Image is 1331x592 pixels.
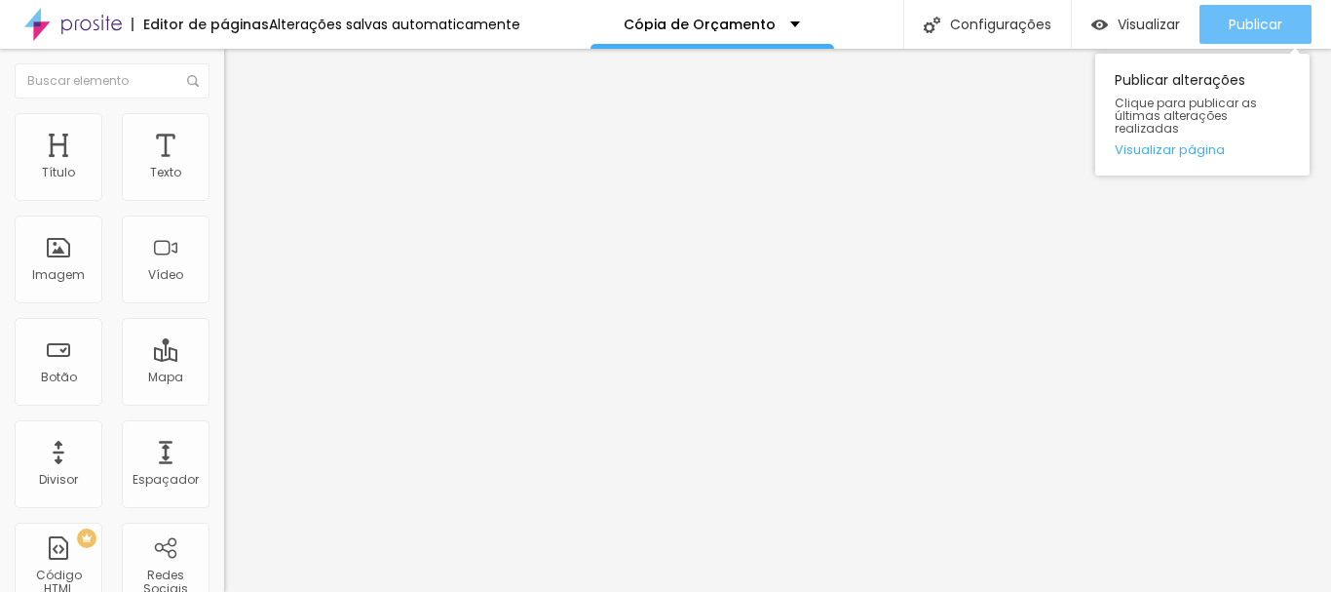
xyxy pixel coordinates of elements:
[1118,15,1180,34] font: Visualizar
[148,369,183,385] font: Mapa
[150,164,181,180] font: Texto
[32,266,85,283] font: Imagem
[39,471,78,488] font: Divisor
[1229,15,1282,34] font: Publicar
[224,49,1331,592] iframe: Editor
[15,63,209,99] input: Buscar elemento
[1072,5,1199,44] button: Visualizar
[1091,17,1108,33] img: view-1.svg
[143,15,269,34] font: Editor de páginas
[1115,143,1290,156] a: Visualizar página
[42,164,75,180] font: Título
[950,15,1051,34] font: Configurações
[41,369,77,385] font: Botão
[1115,140,1225,159] font: Visualizar página
[1115,70,1245,90] font: Publicar alterações
[148,266,183,283] font: Vídeo
[624,15,776,34] font: Cópia de Orçamento
[187,75,199,87] img: Ícone
[269,15,520,34] font: Alterações salvas automaticamente
[133,471,199,488] font: Espaçador
[924,17,940,33] img: Ícone
[1199,5,1312,44] button: Publicar
[1115,95,1257,137] font: Clique para publicar as últimas alterações realizadas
